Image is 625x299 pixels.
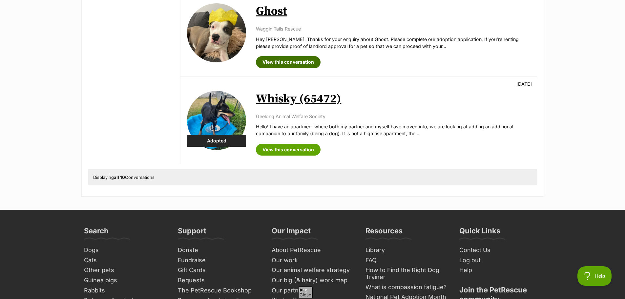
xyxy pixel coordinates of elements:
[363,265,450,282] a: How to Find the Right Dog Trainer
[365,226,403,239] h3: Resources
[256,92,341,106] a: Whisky (65472)
[457,265,544,275] a: Help
[175,275,262,286] a: Bequests
[84,226,109,239] h3: Search
[178,226,206,239] h3: Support
[256,36,530,50] p: Hey [PERSON_NAME], Thanks for your enquiry about Ghost. Please complete our adoption application,...
[175,255,262,266] a: Fundraise
[114,175,125,180] strong: all 10
[256,123,530,137] p: Hello! I have an apartment where both my partner and myself have moved into, we are looking at ad...
[81,275,169,286] a: Guinea pigs
[269,255,356,266] a: Our work
[93,175,155,180] span: Displaying Conversations
[298,287,313,298] span: Close
[256,25,530,32] p: Waggin Tails Rescue
[256,56,321,68] a: View this conversation
[516,80,532,87] p: [DATE]
[81,255,169,266] a: Cats
[269,275,356,286] a: Our big (& hairy) work map
[269,245,356,255] a: About PetRescue
[81,265,169,275] a: Other pets
[363,282,450,292] a: What is compassion fatigue?
[175,265,262,275] a: Gift Cards
[256,144,321,156] a: View this conversation
[363,255,450,266] a: FAQ
[256,4,287,19] a: Ghost
[187,3,246,62] img: Ghost
[457,245,544,255] a: Contact Us
[256,113,530,120] p: Geelong Animal Welfare Society
[457,255,544,266] a: Log out
[187,91,246,150] img: Whisky (65472)
[81,245,169,255] a: Dogs
[272,226,311,239] h3: Our Impact
[363,245,450,255] a: Library
[175,286,262,296] a: The PetRescue Bookshop
[81,286,169,296] a: Rabbits
[577,266,612,286] iframe: Help Scout Beacon - Open
[269,286,356,296] a: Our partners
[175,245,262,255] a: Donate
[187,135,246,147] div: Adopted
[459,226,500,239] h3: Quick Links
[269,265,356,275] a: Our animal welfare strategy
